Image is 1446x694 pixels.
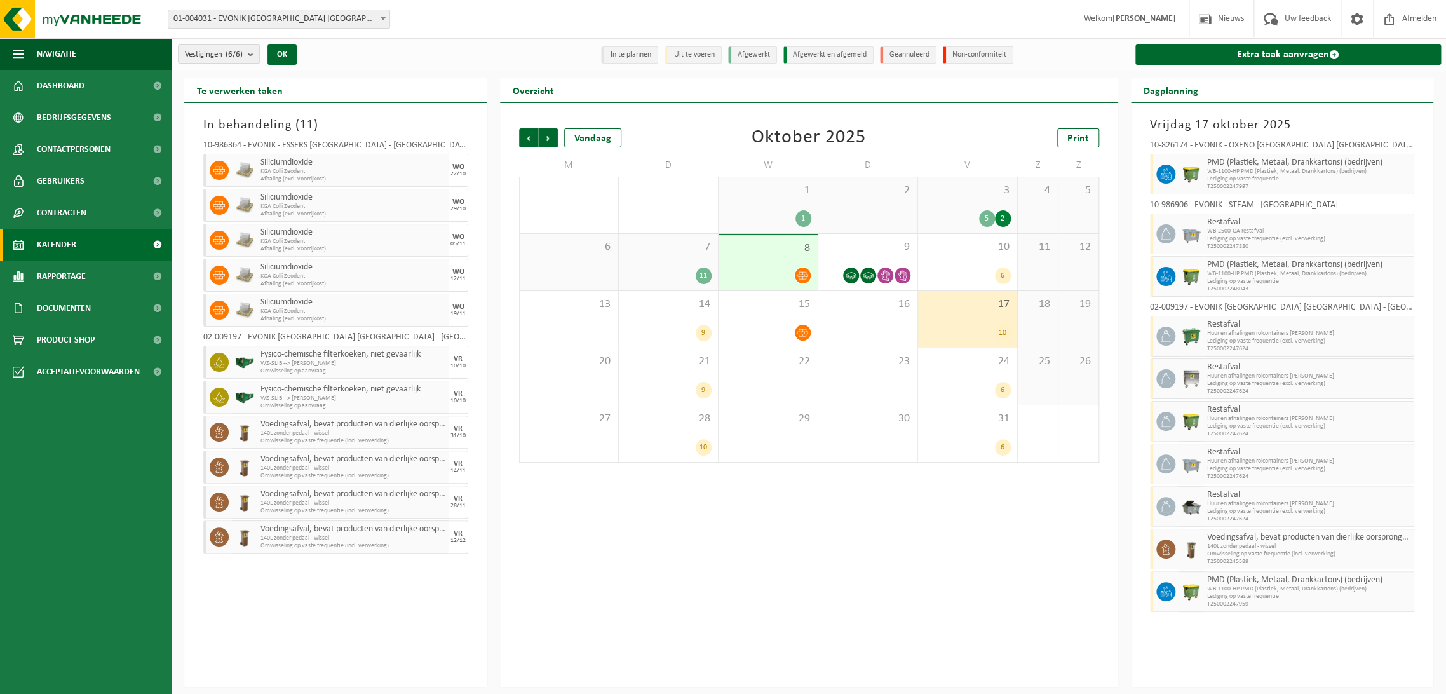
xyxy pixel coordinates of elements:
span: PMD (Plastiek, Metaal, Drankkartons) (bedrijven) [1207,260,1411,270]
td: Z [1058,154,1099,177]
div: WO [452,163,464,171]
span: Lediging op vaste frequentie (excl. verwerking) [1207,380,1411,388]
span: Huur en afhalingen rolcontainers [PERSON_NAME] [1207,458,1411,465]
td: V [918,154,1018,177]
li: Non-conformiteit [943,46,1013,64]
span: 11 [1024,240,1051,254]
span: Kalender [37,229,76,261]
span: Restafval [1207,320,1411,330]
div: 10 [696,439,712,456]
span: 20 [526,355,612,369]
div: 19/11 [450,311,466,317]
span: 23 [825,355,911,369]
div: WO [452,268,464,276]
span: Lediging op vaste frequentie (excl. verwerking) [1207,337,1411,345]
span: T250002247624 [1207,473,1411,480]
span: Huur en afhalingen rolcontainers [PERSON_NAME] [1207,372,1411,380]
span: Restafval [1207,405,1411,415]
span: 16 [825,297,911,311]
span: T250002247959 [1207,601,1411,608]
span: Rapportage [37,261,86,292]
span: KGA Colli Zeodent [260,308,446,315]
span: 19 [1065,297,1092,311]
span: 14 [625,297,712,311]
button: Vestigingen(6/6) [178,44,260,64]
span: Documenten [37,292,91,324]
span: 12 [1065,240,1092,254]
span: KGA Colli Zeodent [260,203,446,210]
span: Voedingsafval, bevat producten van dierlijke oorsprong, onverpakt, categorie 3 [1207,533,1411,543]
img: HK-XS-16-GN-00 [235,353,254,372]
span: Siliciumdioxide [260,158,446,168]
span: Fysico-chemische filterkoeken, niet gevaarlijk [260,350,446,360]
div: 31/10 [450,433,466,439]
span: Restafval [1207,447,1411,458]
img: WB-0660-HPE-GN-01 [1182,327,1201,346]
div: 22/10 [450,171,466,177]
span: Vorige [519,128,538,147]
span: Lediging op vaste frequentie (excl. verwerking) [1207,423,1411,430]
div: 12/12 [450,538,466,544]
span: T250002247880 [1207,243,1411,250]
div: WO [452,198,464,206]
div: 9 [696,325,712,341]
span: Restafval [1207,362,1411,372]
span: 140L zonder pedaal - wissel [260,465,446,472]
span: Afhaling (excl. voorrijkost) [260,245,446,253]
img: WB-0140-HPE-BN-01 [1182,540,1201,559]
span: Siliciumdioxide [260,228,446,238]
div: VR [454,425,463,433]
span: WZ-SLIB --> [PERSON_NAME] [260,395,446,402]
span: 21 [625,355,712,369]
div: 12/11 [450,276,466,282]
img: WB-0140-HPE-BN-01 [235,493,254,512]
span: 15 [725,297,811,311]
span: 28 [625,412,712,426]
span: Gebruikers [37,165,84,197]
span: 11 [300,119,314,132]
img: HK-XS-16-GN-00 [235,388,254,407]
span: Omwisseling op vaste frequentie (incl. verwerking) [260,507,446,515]
div: 05/11 [450,241,466,247]
span: Omwisseling op aanvraag [260,402,446,410]
div: VR [454,390,463,398]
span: Omwisseling op vaste frequentie (incl. verwerking) [260,437,446,445]
span: Restafval [1207,490,1411,500]
div: 10-986364 - EVONIK - ESSERS [GEOGRAPHIC_DATA] - [GEOGRAPHIC_DATA] [203,141,468,154]
span: WB-1100-HP PMD (Plastiek, Metaal, Drankkartons) (bedrijven) [1207,585,1411,593]
span: Afhaling (excl. voorrijkost) [260,315,446,323]
span: KGA Colli Zeodent [260,238,446,245]
span: Vestigingen [185,45,243,64]
span: Contactpersonen [37,133,111,165]
span: 01-004031 - EVONIK ANTWERPEN NV - ANTWERPEN [168,10,390,29]
span: T250002247624 [1207,345,1411,353]
li: Afgewerkt en afgemeld [783,46,874,64]
div: VR [454,495,463,503]
td: D [818,154,918,177]
span: Huur en afhalingen rolcontainers [PERSON_NAME] [1207,500,1411,508]
span: 140L zonder pedaal - wissel [260,430,446,437]
div: 6 [995,439,1011,456]
span: Voedingsafval, bevat producten van dierlijke oorsprong, onverpakt, categorie 3 [260,524,446,534]
span: KGA Colli Zeodent [260,168,446,175]
span: T250002247624 [1207,388,1411,395]
li: Afgewerkt [728,46,777,64]
span: 5 [1065,184,1092,198]
span: 4 [1024,184,1051,198]
span: Afhaling (excl. voorrijkost) [260,210,446,218]
div: 9 [696,382,712,398]
a: Extra taak aanvragen [1135,44,1442,65]
span: Huur en afhalingen rolcontainers [PERSON_NAME] [1207,330,1411,337]
span: 9 [825,240,911,254]
div: 29/10 [450,206,466,212]
span: 3 [924,184,1011,198]
span: Lediging op vaste frequentie [1207,278,1411,285]
span: Bedrijfsgegevens [37,102,111,133]
div: 10-826174 - EVONIK - OXENO [GEOGRAPHIC_DATA] [GEOGRAPHIC_DATA] - [GEOGRAPHIC_DATA] [1150,141,1415,154]
div: VR [454,355,463,363]
span: Omwisseling op vaste frequentie (incl. verwerking) [1207,550,1411,558]
span: WZ-SLIB --> [PERSON_NAME] [260,360,446,367]
span: 31 [924,412,1011,426]
span: T250002247624 [1207,430,1411,438]
li: Uit te voeren [665,46,722,64]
